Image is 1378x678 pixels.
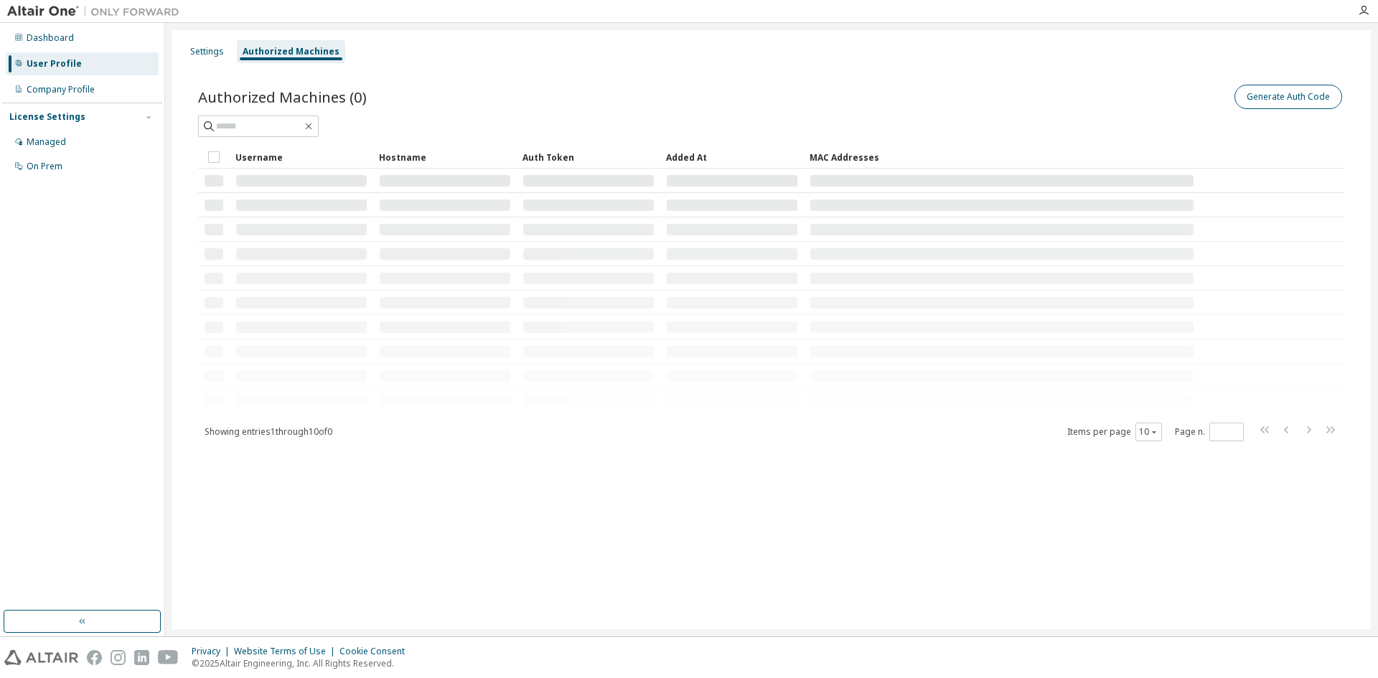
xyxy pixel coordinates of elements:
img: facebook.svg [87,650,102,665]
span: Authorized Machines (0) [198,87,367,107]
div: Settings [190,46,224,57]
img: Altair One [7,4,187,19]
img: altair_logo.svg [4,650,78,665]
div: Authorized Machines [243,46,339,57]
div: Cookie Consent [339,646,413,657]
div: Privacy [192,646,234,657]
div: User Profile [27,58,82,70]
div: Username [235,146,367,169]
div: Added At [666,146,798,169]
div: Managed [27,136,66,148]
button: Generate Auth Code [1234,85,1342,109]
div: Dashboard [27,32,74,44]
div: Hostname [379,146,511,169]
span: Items per page [1067,423,1162,441]
div: License Settings [9,111,85,123]
div: Company Profile [27,84,95,95]
span: Page n. [1175,423,1244,441]
img: linkedin.svg [134,650,149,665]
span: Showing entries 1 through 10 of 0 [205,425,332,438]
button: 10 [1139,426,1158,438]
img: youtube.svg [158,650,179,665]
div: On Prem [27,161,62,172]
div: Auth Token [522,146,655,169]
p: © 2025 Altair Engineering, Inc. All Rights Reserved. [192,657,413,669]
div: MAC Addresses [810,146,1194,169]
img: instagram.svg [111,650,126,665]
div: Website Terms of Use [234,646,339,657]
